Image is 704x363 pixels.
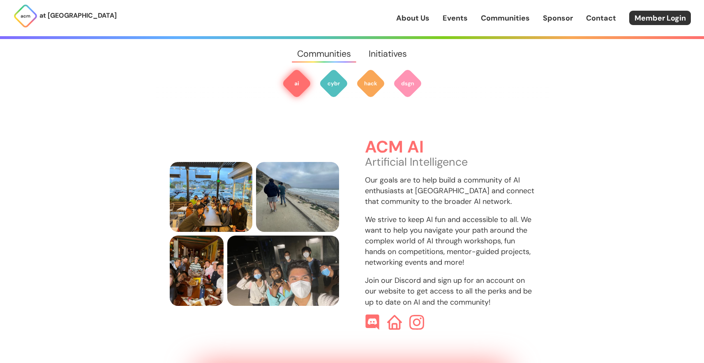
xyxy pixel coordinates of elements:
img: ACM Design [393,69,422,98]
p: Join our Discord and sign up for an account on our website to get access to all the perks and be ... [365,275,535,307]
img: members sitting at a table smiling [170,162,253,232]
a: Initiatives [360,39,416,69]
h3: ACM AI [365,138,535,157]
img: people masked outside the elevators at Nobel Drive Station [227,236,339,306]
a: Sponsor [543,13,573,23]
img: ACM AI [282,69,312,98]
img: ACM Logo [13,4,38,28]
img: three people, one holding a massive water jug, hiking by the sea [256,162,339,232]
a: Member Login [629,11,691,25]
p: Our goals are to help build a community of AI enthusiasts at [GEOGRAPHIC_DATA] and connect that c... [365,175,535,207]
img: ACM Hack [356,69,385,98]
a: Communities [481,13,530,23]
a: Events [443,13,468,23]
a: at [GEOGRAPHIC_DATA] [13,4,117,28]
img: ACM AI Instagram [409,315,424,330]
a: About Us [396,13,429,23]
p: at [GEOGRAPHIC_DATA] [39,10,117,21]
a: Contact [586,13,616,23]
img: ACM AI Website [387,315,402,330]
p: Artificial Intelligence [365,157,535,167]
p: We strive to keep AI fun and accessible to all. We want to help you navigate your path around the... [365,214,535,268]
img: a bunch of people sitting and smiling at a table [170,236,224,306]
img: ACM AI Discord [365,314,380,330]
a: Communities [288,39,360,69]
img: ACM Cyber [319,69,349,98]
